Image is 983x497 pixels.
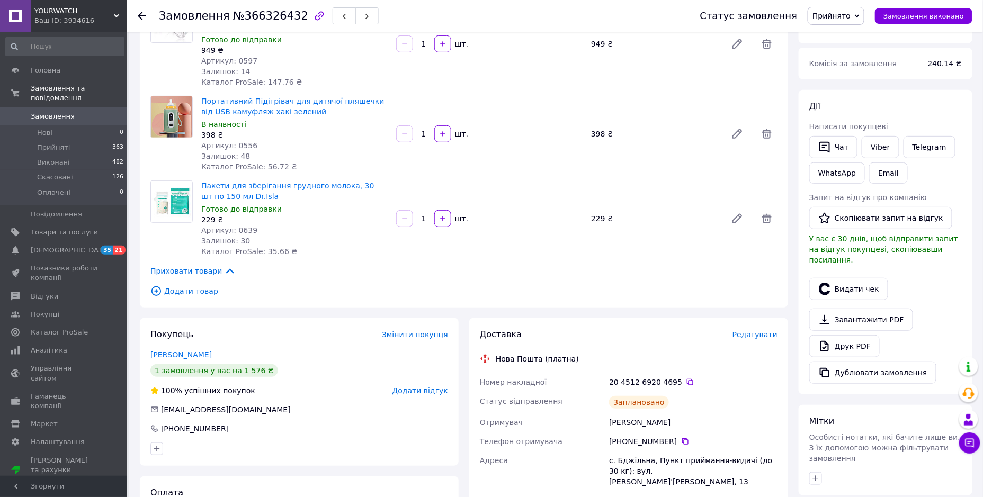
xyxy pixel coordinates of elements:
[587,126,722,141] div: 398 ₴
[201,67,250,76] span: Залишок: 14
[480,418,523,427] span: Отримувач
[727,33,748,55] a: Редагувати
[112,158,123,167] span: 482
[809,207,952,229] button: Скопіювати запит на відгук
[31,246,109,255] span: [DEMOGRAPHIC_DATA]
[862,136,899,158] a: Viber
[31,84,127,103] span: Замовлення та повідомлення
[607,413,780,432] div: [PERSON_NAME]
[31,419,58,429] span: Маркет
[607,451,780,491] div: с. Бджільна, Пункт приймання-видачі (до 30 кг): вул. [PERSON_NAME]'[PERSON_NAME], 13
[201,120,247,129] span: В наявності
[233,10,308,22] span: №366326432
[493,354,582,364] div: Нова Пошта (платна)
[150,329,194,339] span: Покупець
[959,432,980,454] button: Чат з покупцем
[480,437,562,446] span: Телефон отримувача
[31,437,85,447] span: Налаштування
[5,37,124,56] input: Пошук
[31,456,98,485] span: [PERSON_NAME] та рахунки
[31,112,75,121] span: Замовлення
[37,158,70,167] span: Виконані
[587,37,722,51] div: 949 ₴
[201,205,282,213] span: Готово до відправки
[150,385,255,396] div: успішних покупок
[809,101,820,111] span: Дії
[34,6,114,16] span: YOURWATCH
[480,397,562,405] span: Статус відправлення
[31,346,67,355] span: Аналітика
[161,405,291,414] span: [EMAIL_ADDRESS][DOMAIN_NAME]
[161,386,182,395] span: 100%
[587,211,722,226] div: 229 ₴
[480,329,522,339] span: Доставка
[452,39,469,49] div: шт.
[201,214,388,225] div: 229 ₴
[809,309,913,331] a: Завантажити PDF
[201,78,302,86] span: Каталог ProSale: 147.76 ₴
[201,226,257,234] span: Артикул: 0639
[201,97,385,116] a: Портативний Підігрівач для дитячої пляшечки від USB камуфляж хакі зелений
[480,378,547,386] span: Номер накладної
[452,213,469,224] div: шт.
[875,8,972,24] button: Замовлення виконано
[150,265,236,277] span: Приховати товари
[609,436,778,447] div: [PHONE_NUMBER]
[31,475,98,484] div: Prom мікс 1 000
[727,208,748,229] a: Редагувати
[138,11,146,21] div: Повернутися назад
[34,16,127,25] div: Ваш ID: 3934616
[37,128,52,138] span: Нові
[159,10,230,22] span: Замовлення
[201,152,250,160] span: Залишок: 48
[904,136,955,158] a: Telegram
[756,208,778,229] span: Видалити
[812,12,851,20] span: Прийнято
[382,330,448,339] span: Змінити покупця
[756,33,778,55] span: Видалити
[151,181,192,222] img: Пакети для зберігання грудного молока, 30 шт по 150 мл Dr.Isla
[120,128,123,138] span: 0
[732,330,778,339] span: Редагувати
[756,123,778,144] span: Видалити
[120,188,123,197] span: 0
[201,237,250,245] span: Залишок: 30
[37,173,73,182] span: Скасовані
[201,162,297,171] span: Каталог ProSale: 56.72 ₴
[809,362,936,384] button: Дублювати замовлення
[31,292,58,301] span: Відгуки
[37,188,70,197] span: Оплачені
[150,285,778,297] span: Додати товар
[809,335,880,357] a: Друк PDF
[150,350,212,359] a: [PERSON_NAME]
[700,11,798,21] div: Статус замовлення
[809,136,857,158] button: Чат
[31,364,98,383] span: Управління сайтом
[112,143,123,152] span: 363
[809,234,958,264] span: У вас є 30 днів, щоб відправити запит на відгук покупцеві, скопіювавши посилання.
[101,246,113,255] span: 35
[883,12,964,20] span: Замовлення виконано
[809,162,865,184] a: WhatsApp
[31,328,88,337] span: Каталог ProSale
[37,143,70,152] span: Прийняті
[112,173,123,182] span: 126
[31,392,98,411] span: Гаманець компанії
[201,35,282,44] span: Готово до відправки
[869,162,908,184] button: Email
[201,45,388,56] div: 949 ₴
[31,228,98,237] span: Товари та послуги
[113,246,125,255] span: 21
[809,59,897,68] span: Комісія за замовлення
[727,123,748,144] a: Редагувати
[201,182,374,201] a: Пакети для зберігання грудного молока, 30 шт по 150 мл Dr.Isla
[392,386,448,395] span: Додати відгук
[809,433,960,463] span: Особисті нотатки, які бачите лише ви. З їх допомогою можна фільтрувати замовлення
[809,122,888,131] span: Написати покупцеві
[609,377,778,387] div: 20 4512 6920 4695
[809,416,835,426] span: Мітки
[160,423,230,434] div: [PHONE_NUMBER]
[201,57,257,65] span: Артикул: 0597
[928,59,962,68] span: 240.14 ₴
[31,210,82,219] span: Повідомлення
